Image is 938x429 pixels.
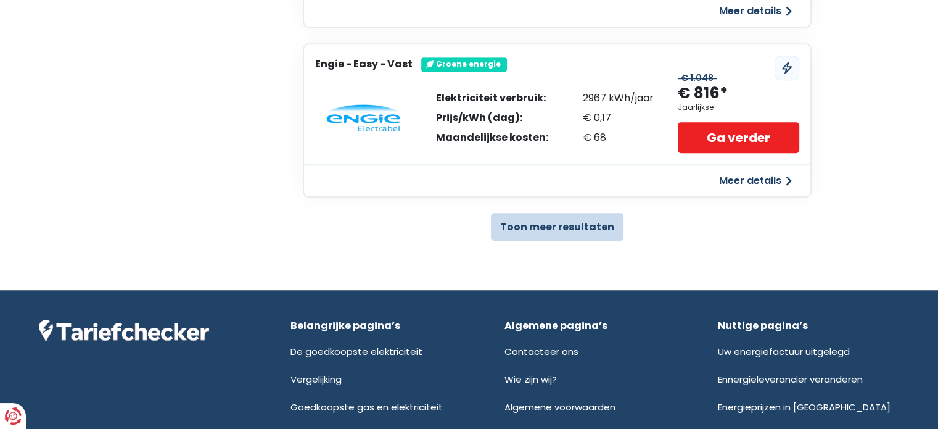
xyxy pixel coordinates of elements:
div: Elektriciteit verbruik: [436,93,548,103]
div: 2967 kWh/jaar [583,93,654,103]
div: € 0,17 [583,113,654,123]
div: Nuttige pagina’s [718,320,899,331]
a: Vergelijking [290,373,342,386]
a: Wie zijn wij? [504,373,556,386]
a: De goedkoopste elektriciteit [290,345,422,358]
div: Algemene pagina’s [504,320,685,331]
a: Ga verder [678,122,799,153]
div: Prijs/kWh (dag): [436,113,548,123]
div: Maandelijkse kosten: [436,133,548,143]
div: € 68 [583,133,654,143]
a: Goedkoopste gas en elektriciteit [290,401,443,414]
div: € 816* [678,83,728,104]
button: Toon meer resultaten [491,213,623,241]
button: Meer details [712,170,799,192]
div: € 1.048 [678,73,717,83]
a: Uw energiefactuur uitgelegd [718,345,850,358]
a: Contacteer ons [504,345,578,358]
a: Energieprijzen in [GEOGRAPHIC_DATA] [718,401,891,414]
img: Engie [326,104,400,131]
div: Groene energie [421,57,507,71]
a: Ennergieleverancier veranderen [718,373,863,386]
div: Belangrijke pagina’s [290,320,472,331]
div: Jaarlijkse [678,103,714,112]
img: Tariefchecker logo [39,320,209,343]
h3: Engie - Easy - Vast [315,58,413,70]
a: Algemene voorwaarden [504,401,615,414]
